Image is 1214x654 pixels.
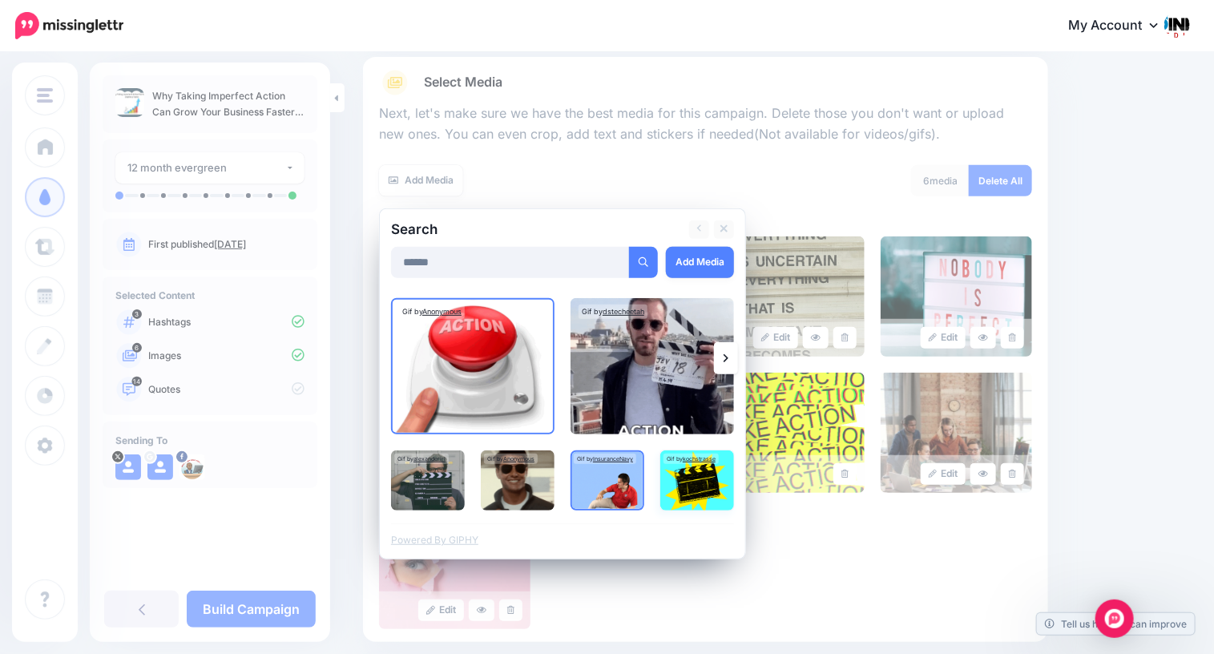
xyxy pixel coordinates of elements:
a: Add Media [666,247,734,278]
img: ef4bd821e80b1b64e715c748b373c400_large.jpg [379,509,530,629]
a: Add Media [379,165,463,196]
a: My Account [1052,6,1190,46]
h4: Sending To [115,434,305,446]
img: Film Scene GIF by Alexander IRL [391,450,465,511]
img: Animated GIF [391,298,555,434]
h4: Selected Content [115,289,305,301]
img: menu.png [37,88,53,103]
div: Gif by [574,454,636,464]
h2: Search [391,223,438,236]
p: Hashtags [148,315,305,329]
img: user_default_image.png [115,454,141,480]
a: InsuranceNavy [593,455,633,462]
a: Edit [418,599,464,621]
img: 135435066_691004038275995_3750536738172460769_n-bsa92840.png [179,454,205,480]
a: Edit [753,327,799,349]
a: Powered By GIPHY [391,534,478,546]
a: Edit [921,463,966,485]
div: Select Media [379,95,1032,629]
div: Gif by [394,454,449,464]
div: 12 month evergreen [127,159,285,177]
img: K50ZJL3Y9AGWHOBX1QPUKRBIJX6TRK83.gif [714,373,865,493]
img: FV7284GOGCT5BBFU4U9Z3QVK1OGFJYZM_large.jpg [881,236,1032,357]
img: user_default_image.png [147,454,173,480]
span: Select Media [424,71,502,93]
div: Gif by [484,454,538,464]
a: Anonymous [503,455,534,462]
p: Images [148,349,305,363]
img: film illustration GIF by Kochstrasse™ [660,450,734,511]
div: Gif by [663,454,719,464]
span: 6 [132,343,142,353]
span: 6 [923,175,930,187]
img: Missinglettr [15,12,123,39]
div: Gif by [399,305,465,319]
a: Tell us how we can improve [1037,613,1195,635]
a: Anonymous [422,307,462,316]
span: 14 [132,377,143,386]
div: Open Intercom Messenger [1095,599,1134,638]
img: Tom Cruise 80S GIF [481,450,555,511]
img: 0932db5776f71f57d65c0d7e716239d8_large.jpg [881,373,1032,493]
img: 0f37a1f9a44b6d9ccbfe7373622d802d_thumb.jpg [115,88,144,117]
a: kochstrasse [683,455,716,462]
a: Select Media [379,70,1032,95]
div: media [911,165,970,196]
a: dstecheetah [603,307,644,316]
p: First published [148,237,305,252]
a: Edit [921,327,966,349]
a: [DATE] [214,238,246,250]
button: 12 month evergreen [115,152,305,184]
p: Quotes [148,382,305,397]
p: Next, let's make sure we have the best media for this campaign. Delete those you don't want or up... [379,103,1032,145]
a: Delete All [969,165,1032,196]
div: Gif by [579,305,647,319]
span: 3 [132,309,142,319]
a: alexanderirl [413,455,446,462]
p: Why Taking Imperfect Action Can Grow Your Business Faster (And How to Start [DATE]) [152,88,305,120]
img: LBNSBMN1TDTMIFHEJS7AHX8SBGFXP96D_large.jpg [714,236,865,357]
